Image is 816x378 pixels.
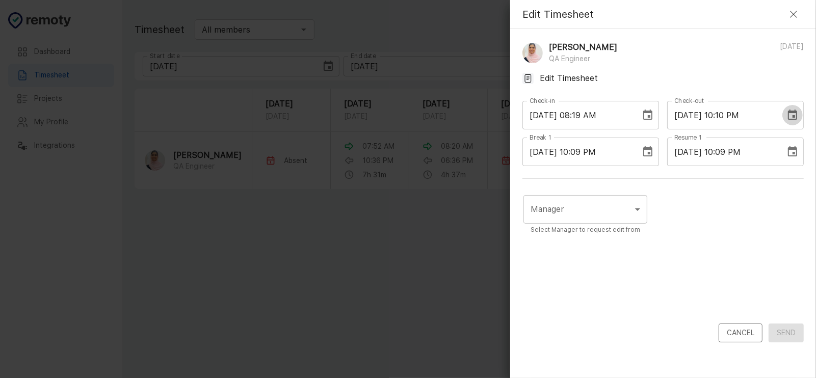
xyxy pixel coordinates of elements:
p: Select Manager to request edit from [531,225,640,235]
p: Edit Timesheet [540,72,598,85]
label: Break 1 [530,133,551,142]
button: Cancel [719,323,762,342]
p: [DATE] [780,41,804,64]
p: QA Engineer [549,53,624,64]
button: Choose date, selected date is Sep 29, 2025 [782,105,803,125]
input: mm/dd/yyyy hh:mm (a|p)m [522,101,634,129]
h4: Edit Timesheet [522,6,594,22]
input: mm/dd/yyyy hh:mm (a|p)m [522,138,634,166]
label: Check-out [674,96,704,105]
button: Choose date, selected date is Sep 29, 2025 [782,142,803,162]
button: Choose date, selected date is Sep 29, 2025 [638,105,658,125]
p: [PERSON_NAME] [549,41,617,53]
img: Nishana Moyan [522,43,543,63]
label: Resume 1 [674,133,701,142]
input: mm/dd/yyyy hh:mm (a|p)m [667,138,778,166]
button: Choose date, selected date is Sep 29, 2025 [638,142,658,162]
input: mm/dd/yyyy hh:mm (a|p)m [667,101,778,129]
label: Check-in [530,96,555,105]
